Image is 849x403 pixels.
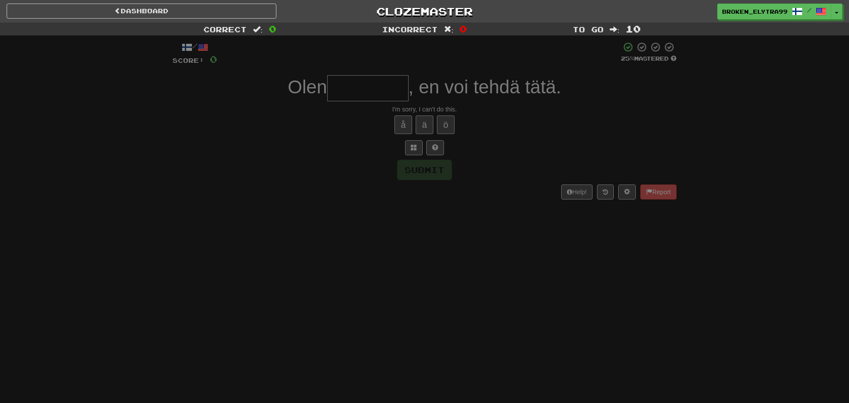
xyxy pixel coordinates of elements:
[561,184,593,200] button: Help!
[394,115,412,134] button: å
[288,77,327,97] span: Olen
[426,140,444,155] button: Single letter hint - you only get 1 per sentence and score half the points! alt+h
[621,55,634,62] span: 25 %
[405,140,423,155] button: Switch sentence to multiple choice alt+p
[597,184,614,200] button: Round history (alt+y)
[416,115,433,134] button: ä
[807,7,811,13] span: /
[253,26,263,33] span: :
[7,4,276,19] a: Dashboard
[409,77,562,97] span: , en voi tehdä tätä.
[437,115,455,134] button: ö
[610,26,620,33] span: :
[444,26,454,33] span: :
[382,25,438,34] span: Incorrect
[269,23,276,34] span: 0
[722,8,788,15] span: Broken_Elytra993
[717,4,831,19] a: Broken_Elytra993 /
[621,55,677,63] div: Mastered
[640,184,677,200] button: Report
[172,105,677,114] div: I'm sorry, I can't do this.
[210,54,217,65] span: 0
[459,23,467,34] span: 0
[290,4,559,19] a: Clozemaster
[573,25,604,34] span: To go
[397,160,452,180] button: Submit
[172,42,217,53] div: /
[172,57,204,64] span: Score:
[626,23,641,34] span: 10
[203,25,247,34] span: Correct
